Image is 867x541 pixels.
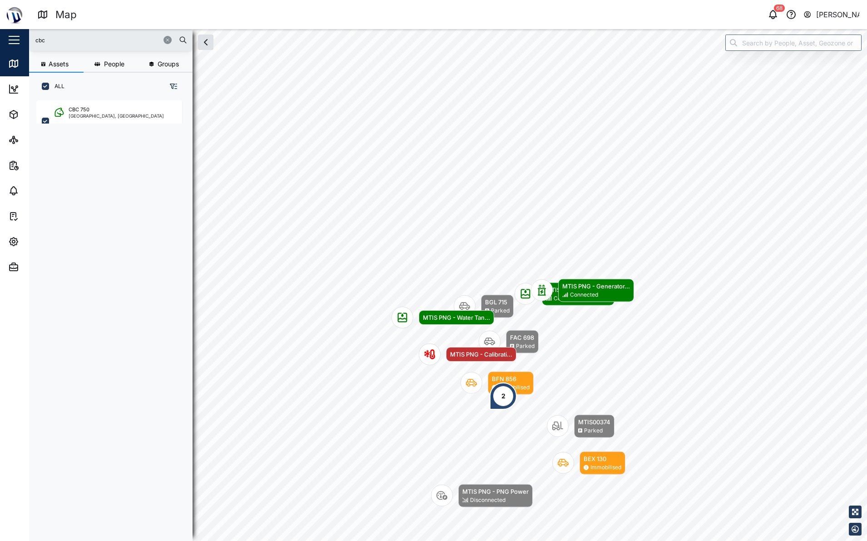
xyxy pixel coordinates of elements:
[510,333,535,342] div: FAC 698
[554,294,582,303] div: Connected
[462,487,529,496] div: MTIS PNG - PNG Power
[584,454,621,463] div: BEX 130
[69,106,89,114] div: CBC 750
[24,84,64,94] div: Dashboard
[570,291,598,299] div: Connected
[552,452,625,475] div: Map marker
[515,283,614,306] div: Map marker
[391,307,494,328] div: Map marker
[104,61,124,67] span: People
[578,417,610,427] div: MTIS00374
[35,33,187,47] input: Search assets or drivers
[590,463,621,472] div: Immobilised
[55,7,77,23] div: Map
[450,350,512,359] div: MTIS PNG - Calibrati...
[36,97,192,534] div: grid
[158,61,179,67] span: Groups
[461,372,534,395] div: Map marker
[69,114,164,118] div: [GEOGRAPHIC_DATA], [GEOGRAPHIC_DATA]
[470,496,505,505] div: Disconnected
[29,29,867,541] canvas: Map
[816,9,860,20] div: [PERSON_NAME]
[423,313,490,322] div: MTIS PNG - Water Tan...
[516,342,535,351] div: Parked
[24,109,52,119] div: Assets
[24,211,49,221] div: Tasks
[562,282,630,291] div: MTIS PNG - Generator...
[584,427,603,435] div: Parked
[490,382,517,410] div: Map marker
[491,307,510,315] div: Parked
[419,343,516,365] div: Map marker
[501,391,505,401] div: 2
[531,279,634,302] div: Map marker
[24,135,45,145] div: Sites
[49,61,69,67] span: Assets
[49,83,64,90] label: ALL
[492,374,530,383] div: BFN 856
[24,186,52,196] div: Alarms
[24,237,56,247] div: Settings
[24,262,50,272] div: Admin
[725,35,862,51] input: Search by People, Asset, Geozone or Place
[431,484,533,507] div: Map marker
[547,415,614,438] div: Map marker
[485,298,510,307] div: BGL 715
[479,330,539,353] div: Map marker
[454,295,514,318] div: Map marker
[5,5,25,25] img: Main Logo
[774,5,785,12] div: 68
[24,59,44,69] div: Map
[24,160,54,170] div: Reports
[803,8,860,21] button: [PERSON_NAME]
